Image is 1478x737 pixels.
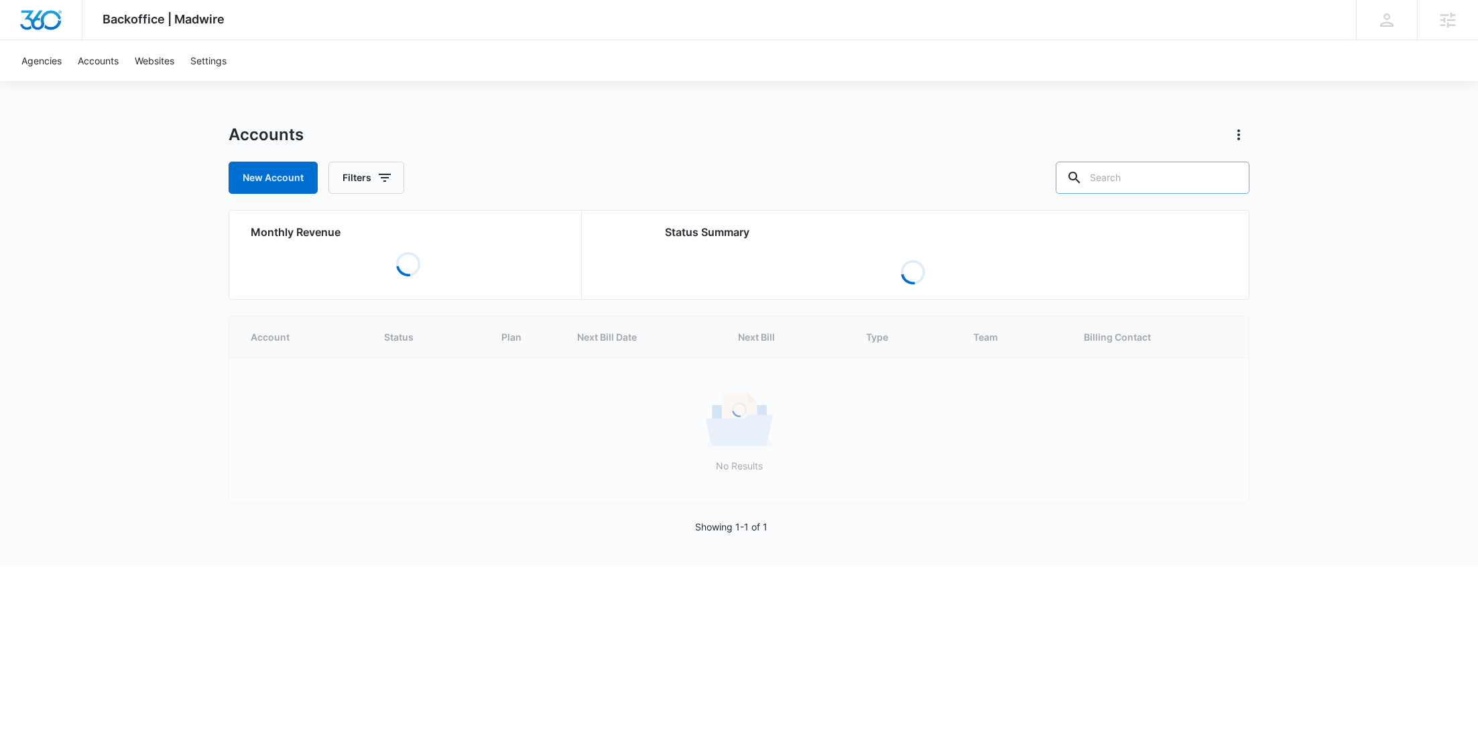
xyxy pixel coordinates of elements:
h2: Status Summary [665,224,1160,240]
span: Backoffice | Madwire [103,12,225,26]
h1: Accounts [229,125,304,145]
a: Settings [182,40,235,81]
button: Filters [328,162,404,194]
button: Actions [1228,124,1249,146]
h2: Monthly Revenue [251,224,565,240]
a: Websites [127,40,182,81]
p: Showing 1-1 of 1 [695,520,767,534]
a: Accounts [70,40,127,81]
a: Agencies [13,40,70,81]
a: New Account [229,162,318,194]
input: Search [1056,162,1249,194]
